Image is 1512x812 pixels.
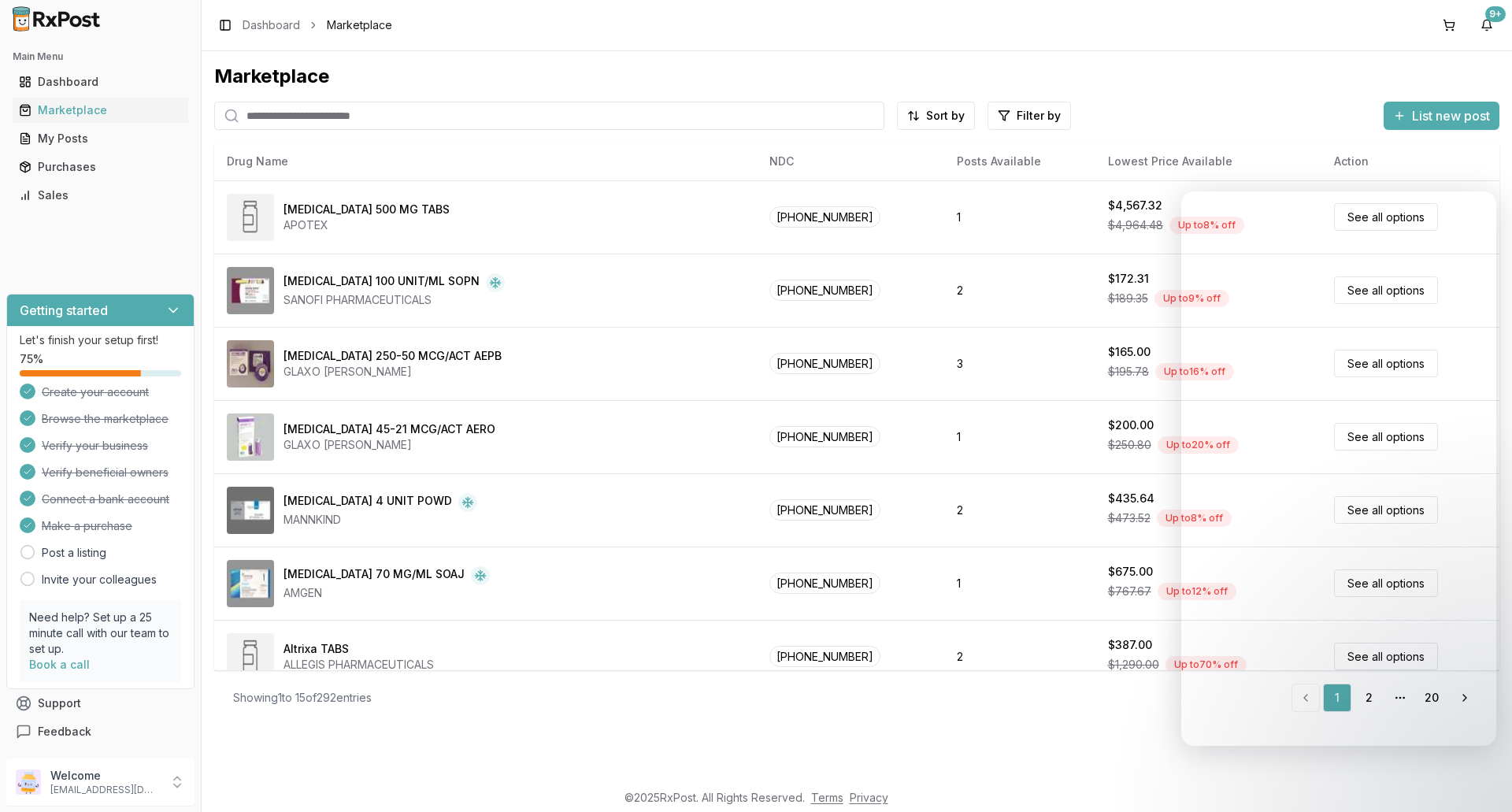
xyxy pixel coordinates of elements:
a: Sales [13,181,188,209]
p: [EMAIL_ADDRESS][DOMAIN_NAME] [50,784,160,796]
span: 75 % [20,351,43,367]
td: 3 [944,327,1095,400]
img: Altrixa TABS [227,633,274,680]
span: Create your account [42,384,149,400]
div: [MEDICAL_DATA] 500 MG TABS [283,202,450,217]
th: NDC [757,143,944,180]
div: $165.00 [1108,344,1151,360]
span: $1,290.00 [1108,657,1159,673]
span: Verify your business [42,438,148,454]
span: [PHONE_NUMBER] [769,499,880,521]
div: My Posts [19,131,182,146]
img: Afrezza 4 UNIT POWD [227,487,274,534]
span: Browse the marketplace [42,411,169,427]
a: My Posts [13,124,188,153]
button: Dashboard [6,69,195,95]
th: Lowest Price Available [1095,143,1322,180]
div: Up to 12 % off [1158,583,1236,600]
div: Up to 16 % off [1155,363,1234,380]
div: AMGEN [283,585,490,601]
div: ALLEGIS PHARMACEUTICALS [283,657,434,673]
span: [PHONE_NUMBER] [769,646,880,667]
img: User avatar [16,769,41,795]
div: [MEDICAL_DATA] 4 UNIT POWD [283,493,452,512]
div: GLAXO [PERSON_NAME] [283,364,502,380]
img: Advair Diskus 250-50 MCG/ACT AEPB [227,340,274,387]
div: Marketplace [19,102,182,118]
button: Marketplace [6,98,195,123]
button: My Posts [6,126,195,151]
div: $387.00 [1108,637,1152,653]
span: Verify beneficial owners [42,465,169,480]
div: [MEDICAL_DATA] 250-50 MCG/ACT AEPB [283,348,502,364]
a: Dashboard [243,17,300,33]
span: Connect a bank account [42,491,169,507]
iframe: Intercom live chat [1181,191,1496,746]
button: Support [6,689,195,717]
a: Dashboard [13,68,188,96]
td: 2 [944,473,1095,547]
button: Purchases [6,154,195,180]
span: Sort by [926,108,965,124]
div: $172.31 [1108,271,1149,287]
td: 1 [944,400,1095,473]
button: Sort by [897,102,975,130]
div: [MEDICAL_DATA] 70 MG/ML SOAJ [283,566,465,585]
div: GLAXO [PERSON_NAME] [283,437,495,453]
img: RxPost Logo [6,6,107,32]
span: $189.35 [1108,291,1148,306]
div: Altrixa TABS [283,641,349,657]
div: [MEDICAL_DATA] 100 UNIT/ML SOPN [283,273,480,292]
a: Terms [811,791,843,804]
div: Marketplace [214,64,1499,89]
img: Advair HFA 45-21 MCG/ACT AERO [227,413,274,461]
div: Purchases [19,159,182,175]
a: Book a call [29,658,90,671]
button: 9+ [1474,13,1499,38]
a: Post a listing [42,545,106,561]
p: Let's finish your setup first! [20,332,181,348]
span: $250.80 [1108,437,1151,453]
button: Filter by [988,102,1071,130]
td: 1 [944,180,1095,254]
td: 2 [944,620,1095,693]
nav: breadcrumb [243,17,392,33]
td: 2 [944,254,1095,327]
span: Make a purchase [42,518,132,534]
td: 1 [944,547,1095,620]
div: Showing 1 to 15 of 292 entries [233,690,372,706]
span: $4,964.48 [1108,217,1163,233]
div: Up to 20 % off [1158,436,1239,454]
span: Marketplace [327,17,392,33]
div: Dashboard [19,74,182,90]
a: Privacy [850,791,888,804]
th: Drug Name [214,143,757,180]
span: [PHONE_NUMBER] [769,280,880,301]
div: Up to 8 % off [1157,510,1232,527]
img: Admelog SoloStar 100 UNIT/ML SOPN [227,267,274,314]
div: SANOFI PHARMACEUTICALS [283,292,505,308]
div: $675.00 [1108,564,1153,580]
span: [PHONE_NUMBER] [769,573,880,594]
div: $200.00 [1108,417,1154,433]
div: APOTEX [283,217,450,233]
span: Filter by [1017,108,1061,124]
th: Action [1321,143,1499,180]
a: Marketplace [13,96,188,124]
button: Feedback [6,717,195,746]
h3: Getting started [20,301,108,320]
div: Sales [19,187,182,203]
span: List new post [1412,106,1490,125]
h2: Main Menu [13,50,188,63]
span: $473.52 [1108,510,1151,526]
button: List new post [1384,102,1499,130]
div: MANNKIND [283,512,477,528]
span: [PHONE_NUMBER] [769,426,880,447]
a: Invite your colleagues [42,572,157,588]
div: $4,567.32 [1108,198,1162,213]
iframe: Intercom live chat [1458,758,1496,796]
span: $195.78 [1108,364,1149,380]
th: Posts Available [944,143,1095,180]
a: Purchases [13,153,188,181]
div: $435.64 [1108,491,1154,506]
